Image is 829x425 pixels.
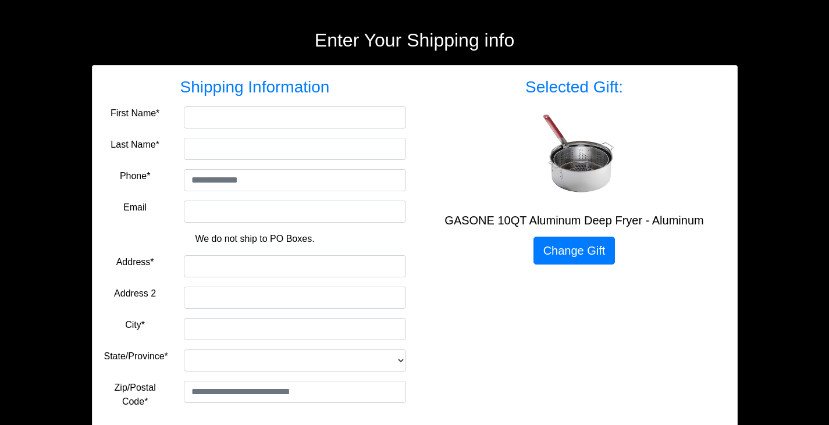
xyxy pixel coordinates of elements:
[104,77,406,97] h3: Shipping Information
[533,237,615,265] a: Change Gift
[92,29,738,51] h2: Enter Your Shipping info
[111,106,159,120] label: First Name*
[125,318,145,332] label: City*
[424,213,725,227] h5: GASONE 10QT Aluminum Deep Fryer - Aluminum
[104,349,168,363] label: State/Province*
[111,138,159,152] label: Last Name*
[116,255,154,269] label: Address*
[114,287,156,301] label: Address 2
[104,381,166,409] label: Zip/Postal Code*
[424,77,725,97] h3: Selected Gift:
[120,169,151,183] label: Phone*
[113,232,397,246] p: We do not ship to PO Boxes.
[528,111,621,204] img: GASONE 10QT Aluminum Deep Fryer - Aluminum
[123,201,147,215] label: Email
